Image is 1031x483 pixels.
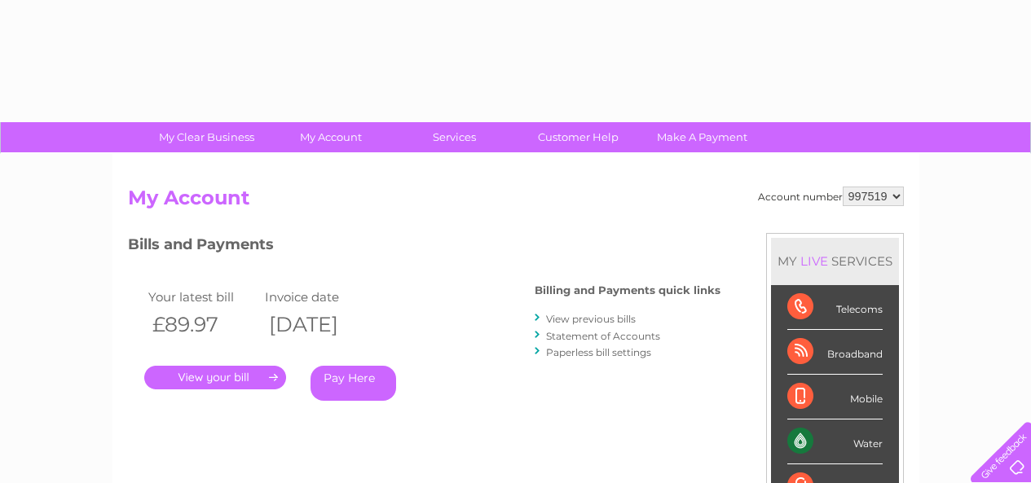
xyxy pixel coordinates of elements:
div: Account number [758,187,904,206]
a: My Clear Business [139,122,274,152]
h4: Billing and Payments quick links [535,284,720,296]
div: Mobile [787,375,883,419]
a: . [144,366,286,389]
a: My Account [263,122,398,152]
a: Pay Here [311,366,396,401]
a: Customer Help [511,122,645,152]
td: Invoice date [261,286,378,308]
div: Broadband [787,330,883,375]
td: Your latest bill [144,286,262,308]
h3: Bills and Payments [128,233,720,261]
a: View previous bills [546,313,636,325]
a: Statement of Accounts [546,330,660,342]
th: [DATE] [261,308,378,341]
h2: My Account [128,187,904,217]
a: Make A Payment [635,122,769,152]
a: Services [387,122,522,152]
div: MY SERVICES [771,238,899,284]
div: Water [787,419,883,464]
div: LIVE [797,253,831,269]
div: Telecoms [787,285,883,330]
th: £89.97 [144,308,262,341]
a: Paperless bill settings [546,346,651,358]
